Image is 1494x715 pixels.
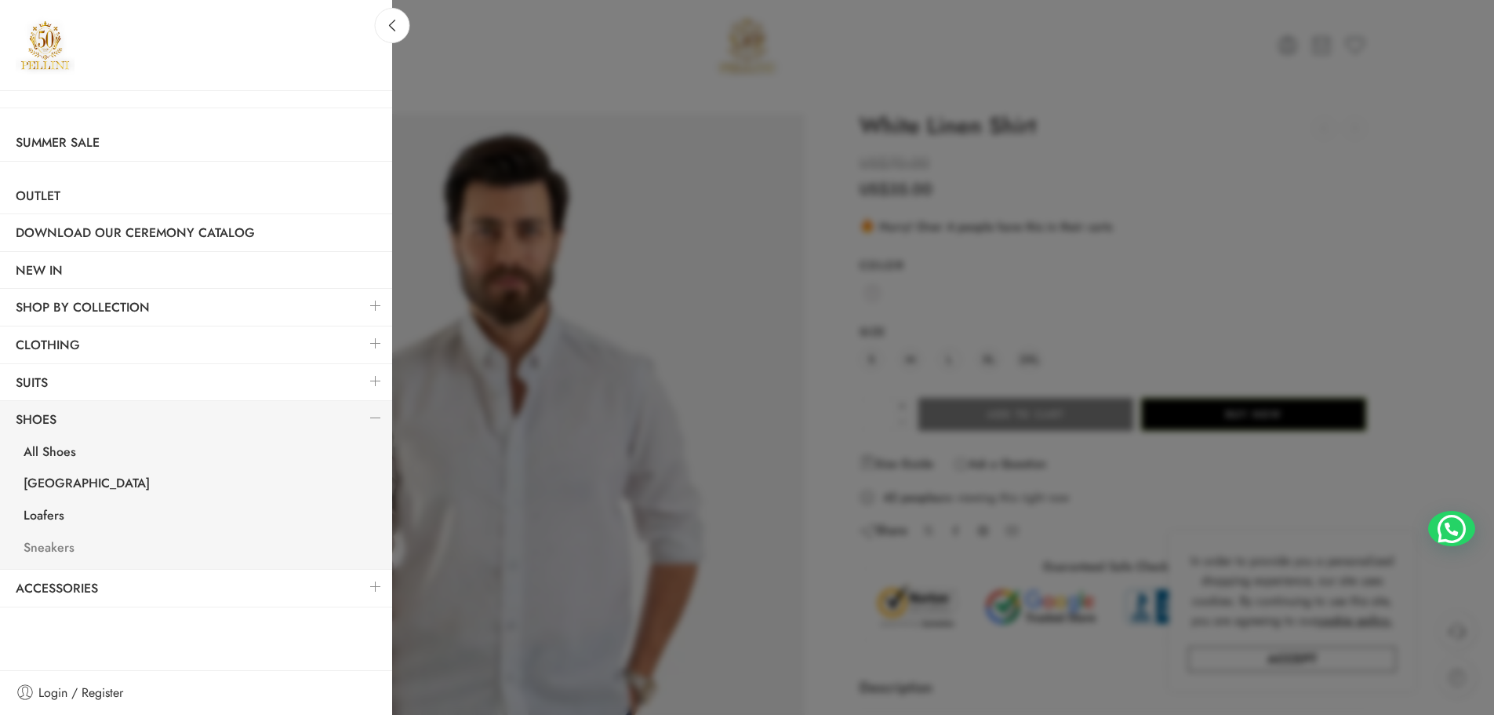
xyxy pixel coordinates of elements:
img: Pellini [16,16,75,75]
a: Login / Register [16,683,376,703]
a: All Shoes [8,438,392,470]
span: Login / Register [38,683,123,703]
a: [GEOGRAPHIC_DATA] [8,469,392,502]
a: Sneakers [8,534,392,566]
a: Pellini - [16,16,75,75]
a: Loafers [8,502,392,534]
